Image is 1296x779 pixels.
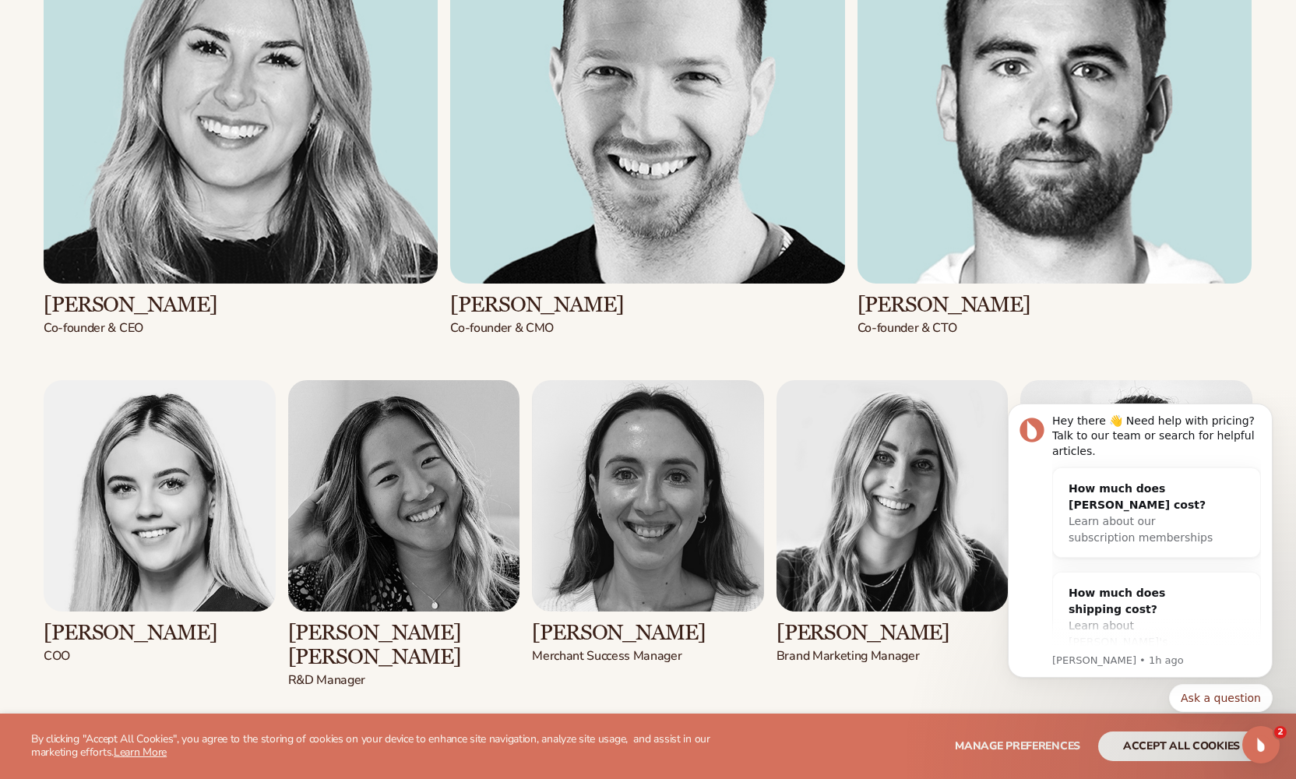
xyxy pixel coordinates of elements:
[858,320,1252,337] p: Co-founder & CTO
[532,621,764,645] h3: [PERSON_NAME]
[44,621,276,645] h3: [PERSON_NAME]
[44,380,276,612] img: Shopify Image 5
[450,293,844,317] h3: [PERSON_NAME]
[532,648,764,664] p: Merchant Success Manager
[777,380,1009,612] img: Shopify Image 8
[114,745,167,760] a: Learn More
[44,648,276,664] p: COO
[44,293,438,317] h3: [PERSON_NAME]
[44,320,438,337] p: Co-founder & CEO
[858,293,1252,317] h3: [PERSON_NAME]
[532,380,764,612] img: Shopify Image 7
[955,731,1080,761] button: Manage preferences
[288,380,520,612] img: Shopify Image 6
[1098,731,1265,761] button: accept all cookies
[31,733,752,760] p: By clicking "Accept All Cookies", you agree to the storing of cookies on your device to enhance s...
[777,648,1009,664] p: Brand Marketing Manager
[288,621,520,669] h3: [PERSON_NAME] [PERSON_NAME]
[288,672,520,689] p: R&D Manager
[777,621,1009,645] h3: [PERSON_NAME]
[955,738,1080,753] span: Manage preferences
[1242,726,1280,763] iframe: Intercom live chat
[984,352,1296,737] iframe: Intercom notifications message
[450,320,844,337] p: Co-founder & CMO
[1274,726,1287,738] span: 2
